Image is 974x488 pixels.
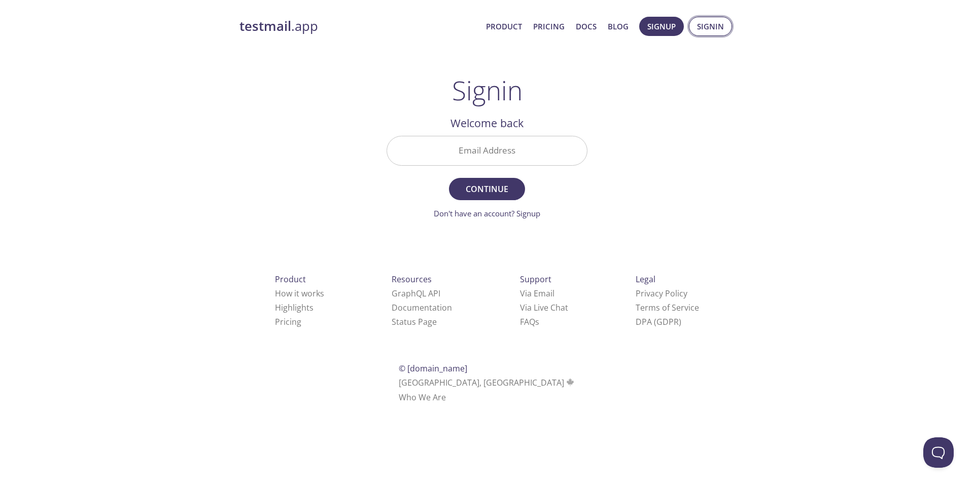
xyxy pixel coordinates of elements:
[636,274,655,285] span: Legal
[399,363,467,374] span: © [DOMAIN_NAME]
[399,392,446,403] a: Who We Are
[387,115,587,132] h2: Welcome back
[452,75,523,105] h1: Signin
[399,377,576,388] span: [GEOGRAPHIC_DATA], [GEOGRAPHIC_DATA]
[697,20,724,33] span: Signin
[535,316,539,327] span: s
[533,20,565,33] a: Pricing
[520,302,568,313] a: Via Live Chat
[689,17,732,36] button: Signin
[275,316,301,327] a: Pricing
[449,178,525,200] button: Continue
[275,302,314,313] a: Highlights
[392,288,440,299] a: GraphQL API
[639,17,684,36] button: Signup
[636,316,681,327] a: DPA (GDPR)
[636,302,699,313] a: Terms of Service
[576,20,597,33] a: Docs
[923,437,954,468] iframe: Help Scout Beacon - Open
[608,20,629,33] a: Blog
[239,18,478,35] a: testmail.app
[434,208,540,218] a: Don't have an account? Signup
[392,316,437,327] a: Status Page
[460,182,514,196] span: Continue
[520,274,551,285] span: Support
[520,316,539,327] a: FAQ
[275,274,306,285] span: Product
[486,20,522,33] a: Product
[275,288,324,299] a: How it works
[647,20,676,33] span: Signup
[636,288,687,299] a: Privacy Policy
[520,288,554,299] a: Via Email
[392,274,432,285] span: Resources
[239,17,291,35] strong: testmail
[392,302,452,313] a: Documentation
